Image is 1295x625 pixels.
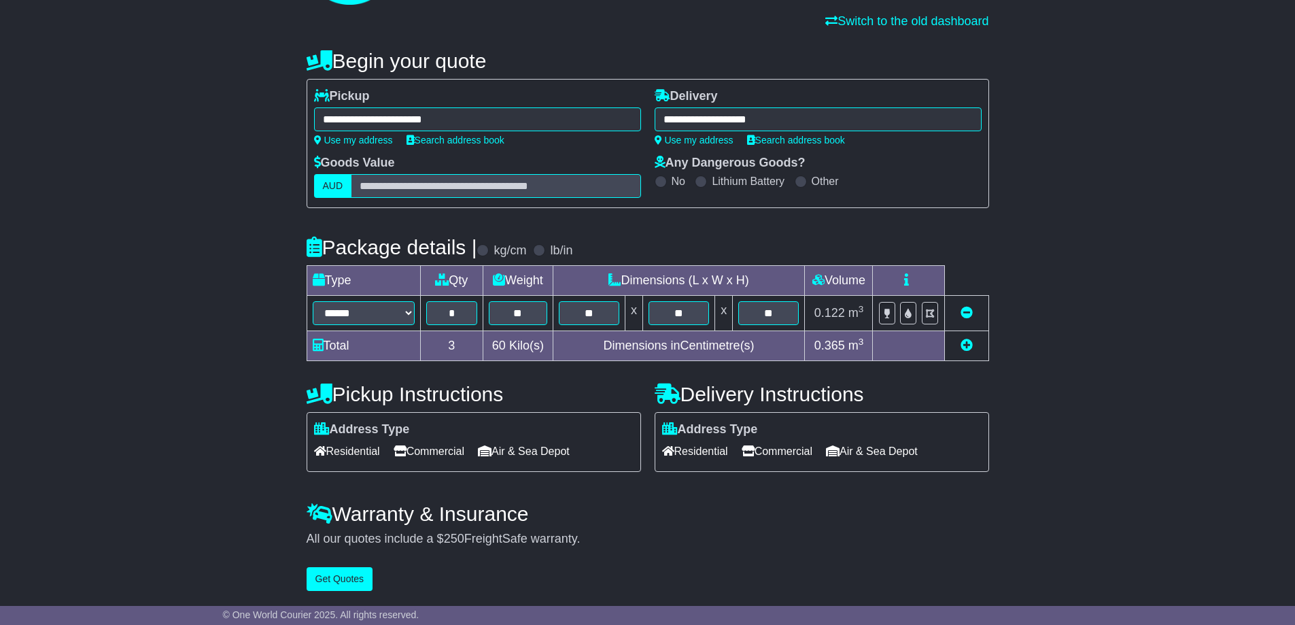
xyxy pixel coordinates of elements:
[662,422,758,437] label: Address Type
[814,306,845,320] span: 0.122
[814,339,845,352] span: 0.365
[747,135,845,146] a: Search address book
[805,266,873,296] td: Volume
[655,135,733,146] a: Use my address
[307,331,420,361] td: Total
[444,532,464,545] span: 250
[314,156,395,171] label: Goods Value
[494,243,526,258] label: kg/cm
[223,609,419,620] span: © One World Courier 2025. All rights reserved.
[307,50,989,72] h4: Begin your quote
[314,135,393,146] a: Use my address
[655,383,989,405] h4: Delivery Instructions
[307,503,989,525] h4: Warranty & Insurance
[662,441,728,462] span: Residential
[314,422,410,437] label: Address Type
[483,331,553,361] td: Kilo(s)
[848,339,864,352] span: m
[420,266,483,296] td: Qty
[407,135,504,146] a: Search address book
[478,441,570,462] span: Air & Sea Depot
[307,567,373,591] button: Get Quotes
[961,339,973,352] a: Add new item
[483,266,553,296] td: Weight
[655,89,718,104] label: Delivery
[655,156,806,171] label: Any Dangerous Goods?
[314,441,380,462] span: Residential
[812,175,839,188] label: Other
[553,266,805,296] td: Dimensions (L x W x H)
[307,266,420,296] td: Type
[712,175,784,188] label: Lithium Battery
[492,339,506,352] span: 60
[715,296,733,331] td: x
[625,296,642,331] td: x
[672,175,685,188] label: No
[826,441,918,462] span: Air & Sea Depot
[825,14,988,28] a: Switch to the old dashboard
[307,383,641,405] h4: Pickup Instructions
[859,337,864,347] sup: 3
[307,532,989,547] div: All our quotes include a $ FreightSafe warranty.
[961,306,973,320] a: Remove this item
[550,243,572,258] label: lb/in
[314,89,370,104] label: Pickup
[420,331,483,361] td: 3
[314,174,352,198] label: AUD
[742,441,812,462] span: Commercial
[307,236,477,258] h4: Package details |
[394,441,464,462] span: Commercial
[859,304,864,314] sup: 3
[848,306,864,320] span: m
[553,331,805,361] td: Dimensions in Centimetre(s)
